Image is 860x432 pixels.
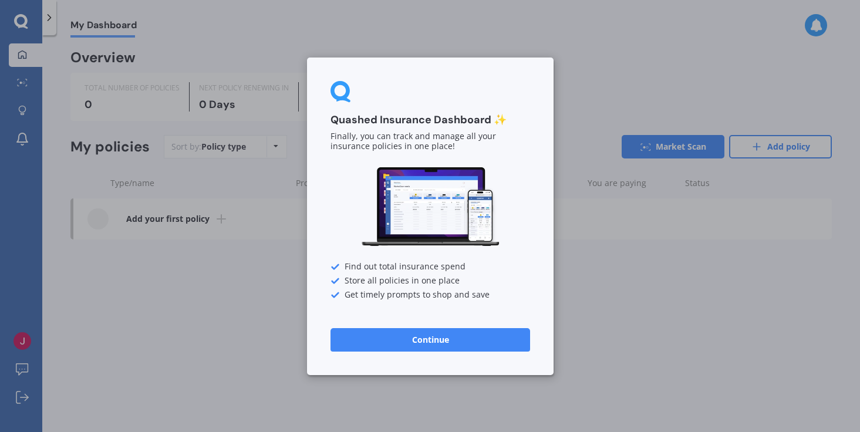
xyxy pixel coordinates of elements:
[330,290,530,299] div: Get timely prompts to shop and save
[330,262,530,271] div: Find out total insurance spend
[330,113,530,127] h3: Quashed Insurance Dashboard ✨
[330,328,530,351] button: Continue
[330,276,530,285] div: Store all policies in one place
[360,166,501,248] img: Dashboard
[330,131,530,151] p: Finally, you can track and manage all your insurance policies in one place!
